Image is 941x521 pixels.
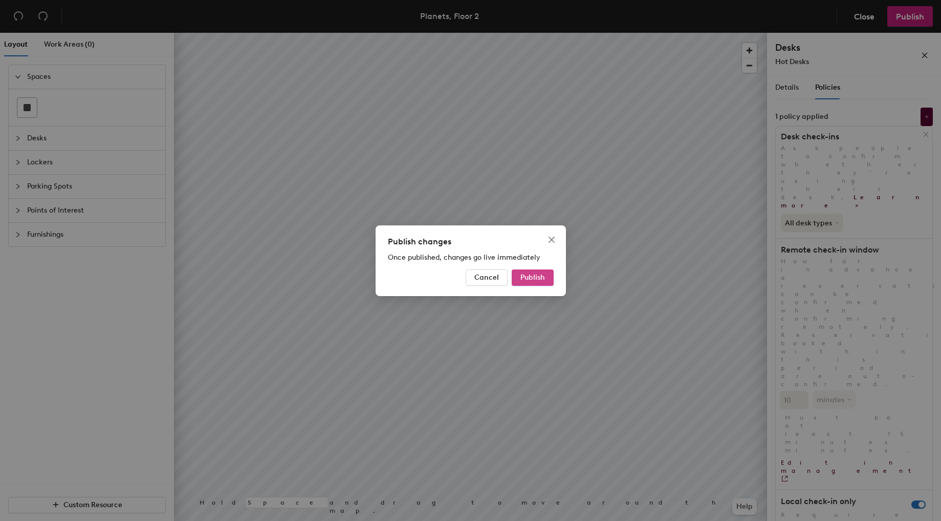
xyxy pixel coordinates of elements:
span: Cancel [474,273,499,282]
button: Cancel [466,269,508,286]
span: Once published, changes go live immediately [388,253,540,262]
span: Publish [520,273,545,282]
span: Close [543,236,560,244]
span: close [548,236,556,244]
div: Publish changes [388,236,554,248]
button: Close [543,232,560,248]
button: Publish [512,269,554,286]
